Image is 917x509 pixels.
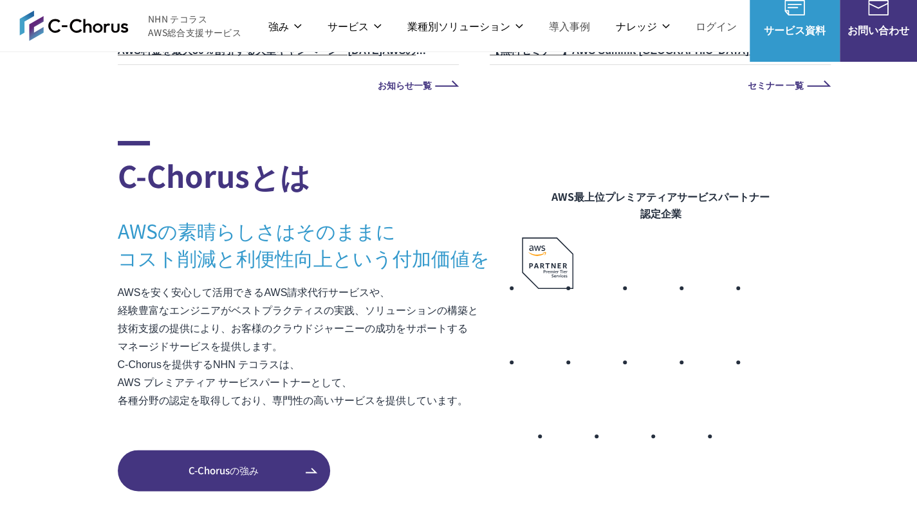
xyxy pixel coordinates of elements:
figcaption: AWS最上位プレミアティアサービスパートナー 認定企業 [522,188,800,221]
span: お問い合わせ [840,22,917,38]
a: セミナー 一覧 [490,80,831,89]
h3: AWSの素晴らしさはそのままに コスト削減と利便性向上という付加価値を [118,217,522,271]
a: C-Chorusの強み [118,450,330,491]
span: サービス資料 [750,22,840,38]
a: お知らせ一覧 [118,80,459,89]
a: AWS総合支援サービス C-Chorus NHN テコラスAWS総合支援サービス [19,10,241,41]
h2: C-Chorusとは [118,141,522,198]
p: 強み [268,18,302,34]
img: AWS総合支援サービス C-Chorus [19,10,129,41]
a: 導入事例 [549,18,590,34]
span: NHN テコラス AWS総合支援サービス [148,12,241,39]
p: サービス [328,18,382,34]
a: ログイン [696,18,737,34]
p: 業種別ソリューション [407,18,523,34]
p: AWSを安く安心して活用できるAWS請求代行サービスや、 経験豊富なエンジニアがベストプラクティスの実践、ソリューションの構築と 技術支援の提供により、お客様のクラウドジャーニーの成功をサポート... [118,284,522,410]
span: C-Chorusの強み [118,463,330,477]
p: ナレッジ [616,18,670,34]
